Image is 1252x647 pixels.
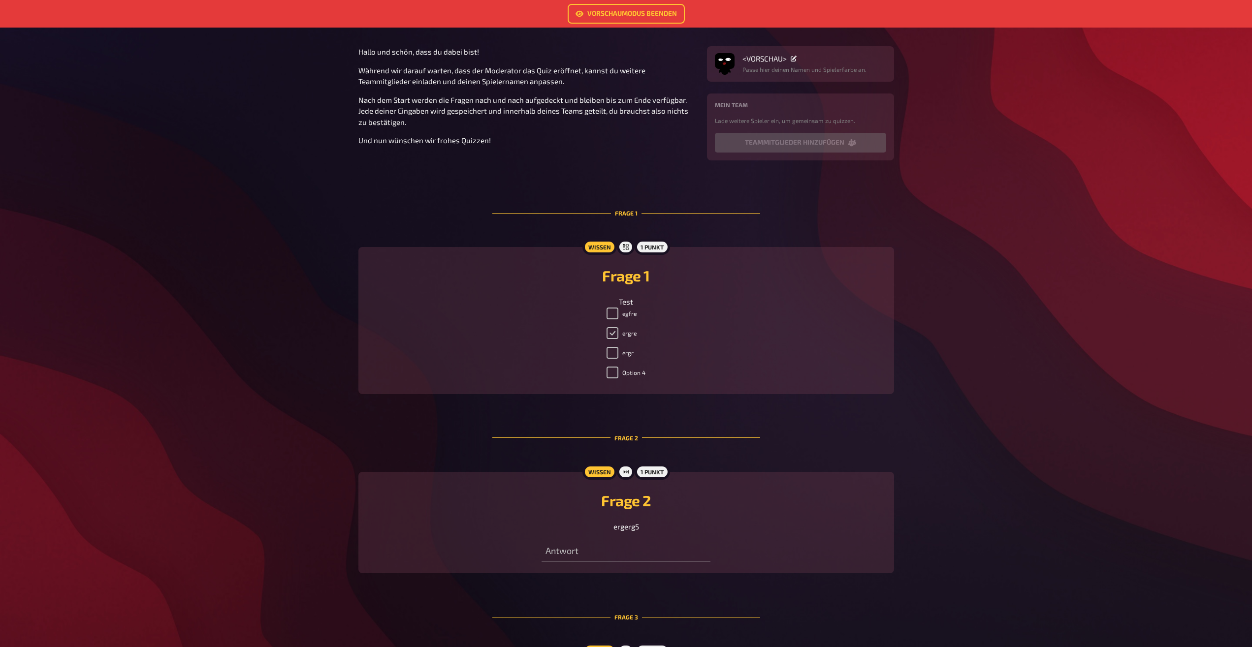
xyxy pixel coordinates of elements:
span: ergerg5 [613,522,639,531]
p: Hallo und schön, dass du dabei bist! [358,46,695,58]
p: Während wir darauf warten, dass der Moderator das Quiz eröffnet, kannst du weitere Teammitglieder... [358,65,695,87]
button: Teammitglieder hinzufügen [715,133,886,153]
h2: Frage 2 [370,492,882,509]
input: Antwort [542,542,710,561]
a: Vorschaumodus beenden [568,4,685,24]
div: Wissen [582,464,616,480]
label: ergre [607,327,637,339]
p: Und nun wünschen wir frohes Quizzen! [358,135,695,146]
label: ergr [607,347,634,359]
div: 1 Punkt [635,464,670,480]
label: egfre [607,308,637,319]
p: Passe hier deinen Namen und Spielerfarbe an. [742,65,867,74]
p: Lade weitere Spieler ein, um gemeinsam zu quizzen. [715,116,886,125]
p: Nach dem Start werden die Fragen nach und nach aufgedeckt und bleiben bis zum Ende verfügbar. Jed... [358,94,695,128]
div: Wissen [582,239,616,255]
div: 1 Punkt [635,239,670,255]
label: Option 4 [607,367,645,378]
div: Frage 2 [492,410,760,466]
button: Avatar [715,54,735,74]
div: Frage 3 [492,589,760,645]
h2: Frage 1 [370,267,882,284]
span: <VORSCHAU> [742,54,787,63]
h4: Mein Team [715,101,886,108]
span: Test [619,297,633,306]
img: Avatar [715,51,735,71]
div: Frage 1 [492,185,760,241]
